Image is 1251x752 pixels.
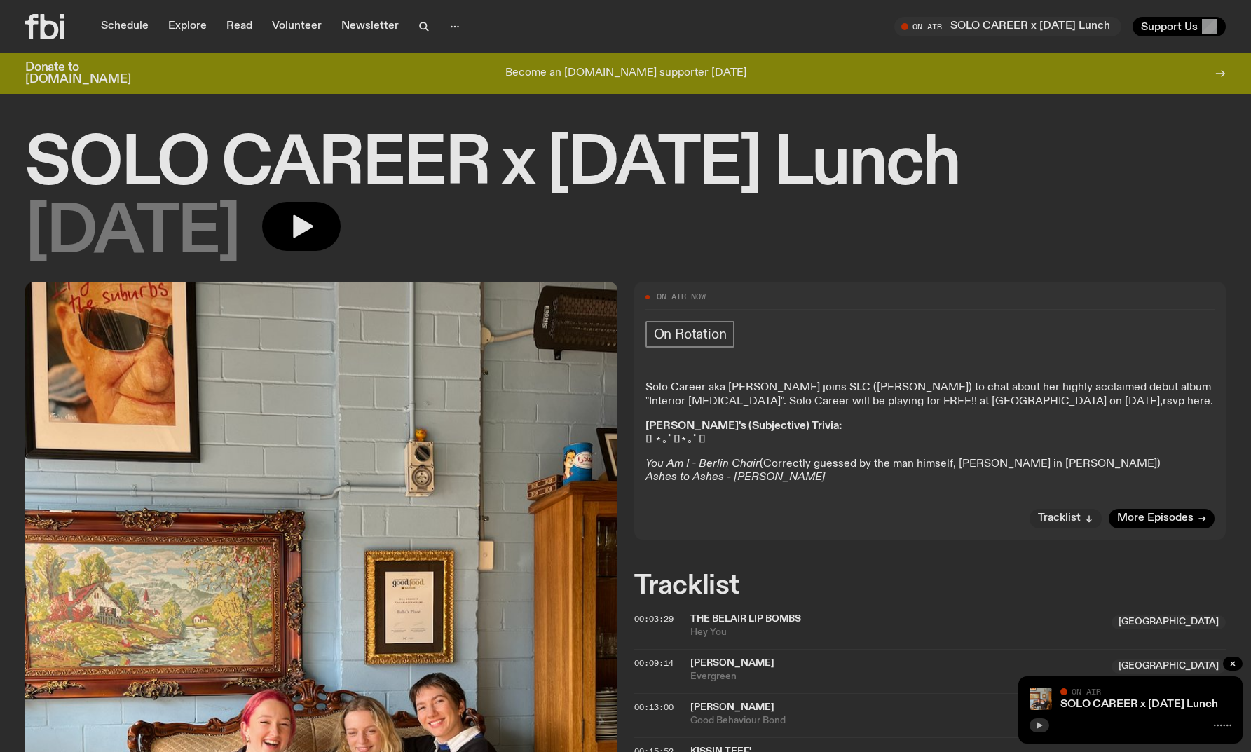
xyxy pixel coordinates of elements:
[645,458,1215,484] p: (Correctly guessed by the man himself, [PERSON_NAME] in [PERSON_NAME])
[1030,509,1102,528] button: Tracklist
[634,573,1226,599] h2: Tracklist
[894,17,1121,36] button: On AirSOLO CAREER x [DATE] Lunch
[645,420,1215,446] p: 𓇼 ⋆｡˚ 𓆝⋆｡˚ 𓇼
[93,17,157,36] a: Schedule
[690,614,801,624] span: The Belair Lip Bombs
[1109,509,1215,528] a: More Episodes
[1030,688,1052,710] img: solo career 4 slc
[1141,20,1198,33] span: Support Us
[1072,687,1101,696] span: On Air
[645,321,735,348] a: On Rotation
[690,714,1104,727] span: Good Behaviour Bond
[690,658,774,668] span: [PERSON_NAME]
[1163,396,1213,407] a: rsvp here.
[690,702,774,712] span: [PERSON_NAME]
[25,202,240,265] span: [DATE]
[645,381,1215,408] p: Solo Career aka [PERSON_NAME] joins SLC ([PERSON_NAME]) to chat about her highly acclaimed debut ...
[634,613,674,624] span: 00:03:29
[645,472,825,483] em: Ashes to Ashes - [PERSON_NAME]
[505,67,746,80] p: Become an [DOMAIN_NAME] supporter [DATE]
[1112,659,1226,674] span: [GEOGRAPHIC_DATA]
[634,702,674,713] span: 00:13:00
[690,670,1104,683] span: Evergreen
[333,17,407,36] a: Newsletter
[25,133,1226,196] h1: SOLO CAREER x [DATE] Lunch
[690,626,1104,639] span: Hey You
[1060,699,1218,710] a: SOLO CAREER x [DATE] Lunch
[1133,17,1226,36] button: Support Us
[1117,513,1194,524] span: More Episodes
[654,327,727,342] span: On Rotation
[657,293,706,301] span: On Air Now
[160,17,215,36] a: Explore
[645,421,842,432] strong: [PERSON_NAME]'s (Subjective) Trivia:
[634,657,674,669] span: 00:09:14
[1038,513,1081,524] span: Tracklist
[218,17,261,36] a: Read
[1112,615,1226,629] span: [GEOGRAPHIC_DATA]
[645,458,760,470] em: You Am I - Berlin Chair
[25,62,131,86] h3: Donate to [DOMAIN_NAME]
[264,17,330,36] a: Volunteer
